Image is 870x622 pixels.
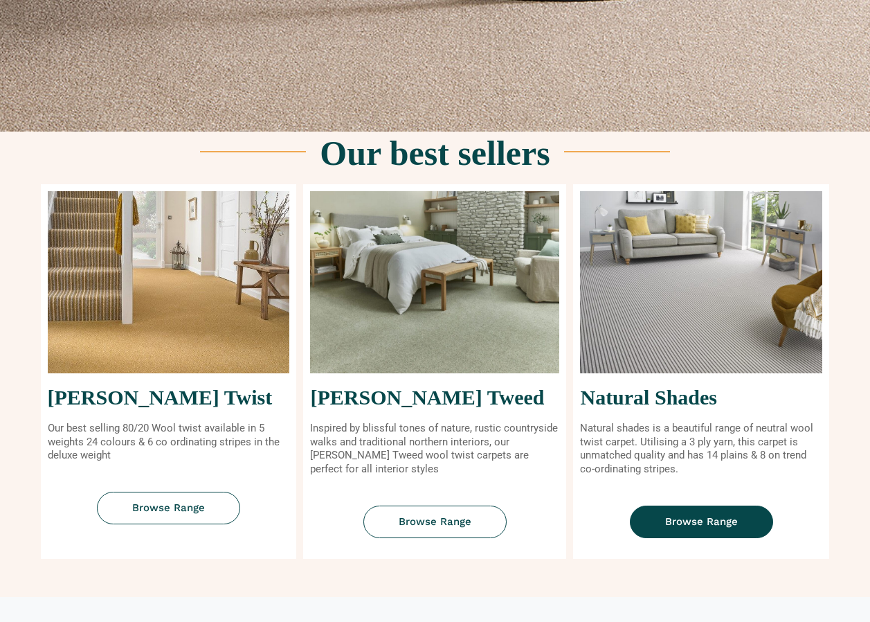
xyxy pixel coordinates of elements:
h2: [PERSON_NAME] Tweed [310,387,559,408]
p: Our best selling 80/20 Wool twist available in 5 weights 24 colours & 6 co ordinating stripes in ... [48,422,290,463]
a: Browse Range [363,506,507,538]
span: Browse Range [665,517,738,527]
a: Browse Range [97,492,240,524]
p: Inspired by blissful tones of nature, rustic countryside walks and traditional northern interiors... [310,422,559,476]
h2: [PERSON_NAME] Twist [48,387,290,408]
h2: Our best sellers [320,136,550,170]
span: Browse Range [132,503,205,513]
span: Browse Range [399,517,471,527]
a: Browse Range [630,506,773,538]
h2: Natural Shades [580,387,822,408]
p: Natural shades is a beautiful range of neutral wool twist carpet. Utilising a 3 ply yarn, this ca... [580,422,822,476]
